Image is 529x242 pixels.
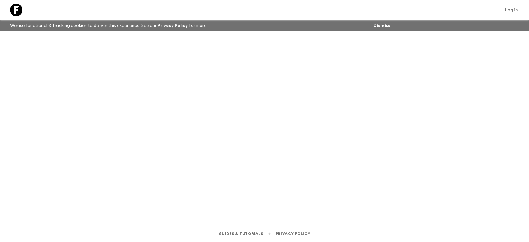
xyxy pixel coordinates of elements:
a: Privacy Policy [276,230,310,237]
a: Privacy Policy [158,23,188,28]
a: Guides & Tutorials [219,230,263,237]
button: Dismiss [372,21,392,30]
a: Log in [502,6,522,14]
p: We use functional & tracking cookies to deliver this experience. See our for more. [7,20,210,31]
